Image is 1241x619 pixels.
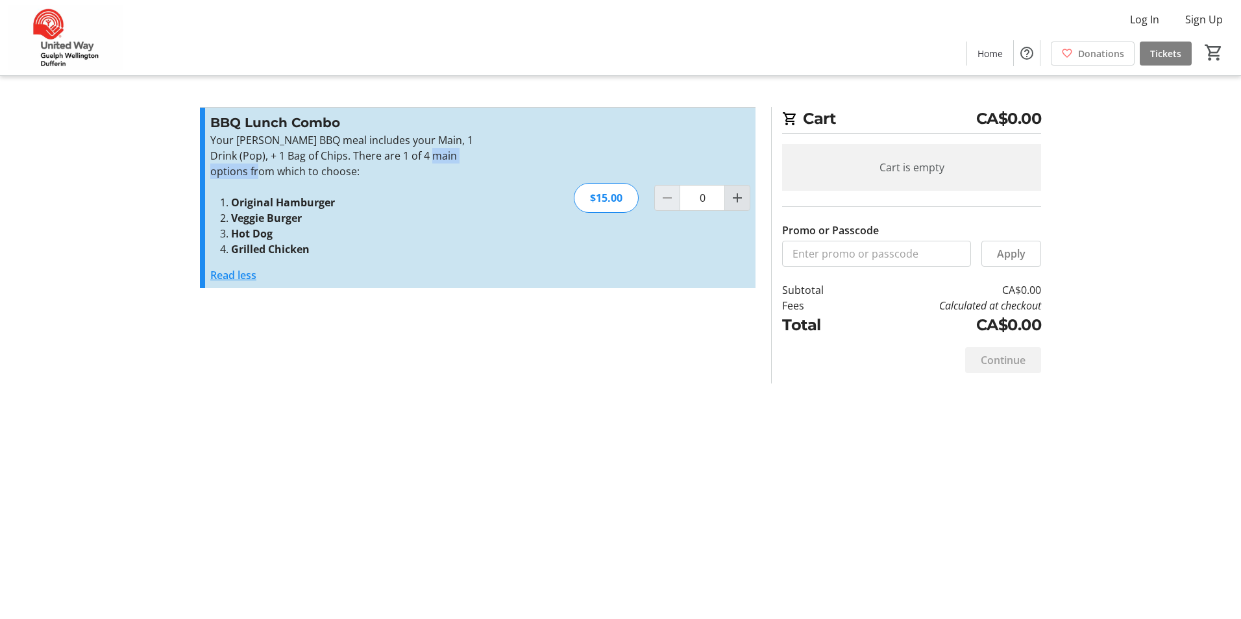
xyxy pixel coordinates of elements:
span: Home [977,47,1003,60]
span: CA$0.00 [976,107,1042,130]
a: Tickets [1140,42,1192,66]
td: Calculated at checkout [857,298,1041,313]
td: Subtotal [782,282,857,298]
strong: Veggie Burger [231,211,302,225]
td: Fees [782,298,857,313]
a: Donations [1051,42,1135,66]
button: Apply [981,241,1041,267]
td: Total [782,313,857,337]
label: Promo or Passcode [782,223,879,238]
input: BBQ Lunch Combo Quantity [680,185,725,211]
span: Sign Up [1185,12,1223,27]
span: Tickets [1150,47,1181,60]
button: Help [1014,40,1040,66]
button: Increment by one [725,186,750,210]
div: $15.00 [574,183,639,213]
div: Cart is empty [782,144,1041,191]
h2: Cart [782,107,1041,134]
h3: BBQ Lunch Combo [210,113,494,132]
span: Apply [997,246,1026,261]
input: Enter promo or passcode [782,241,971,267]
button: Read less [210,267,256,283]
img: United Way Guelph Wellington Dufferin's Logo [8,5,123,70]
p: Your [PERSON_NAME] BBQ meal includes your Main, 1 Drink (Pop), + 1 Bag of Chips. There are 1 of 4... [210,132,494,179]
strong: Grilled Chicken [231,242,310,256]
strong: Original Hamburger [231,195,335,210]
td: CA$0.00 [857,282,1041,298]
button: Log In [1120,9,1170,30]
span: Donations [1078,47,1124,60]
a: Home [967,42,1013,66]
button: Sign Up [1175,9,1233,30]
strong: Hot Dog [231,226,273,241]
td: CA$0.00 [857,313,1041,337]
span: Log In [1130,12,1159,27]
button: Cart [1202,41,1225,64]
